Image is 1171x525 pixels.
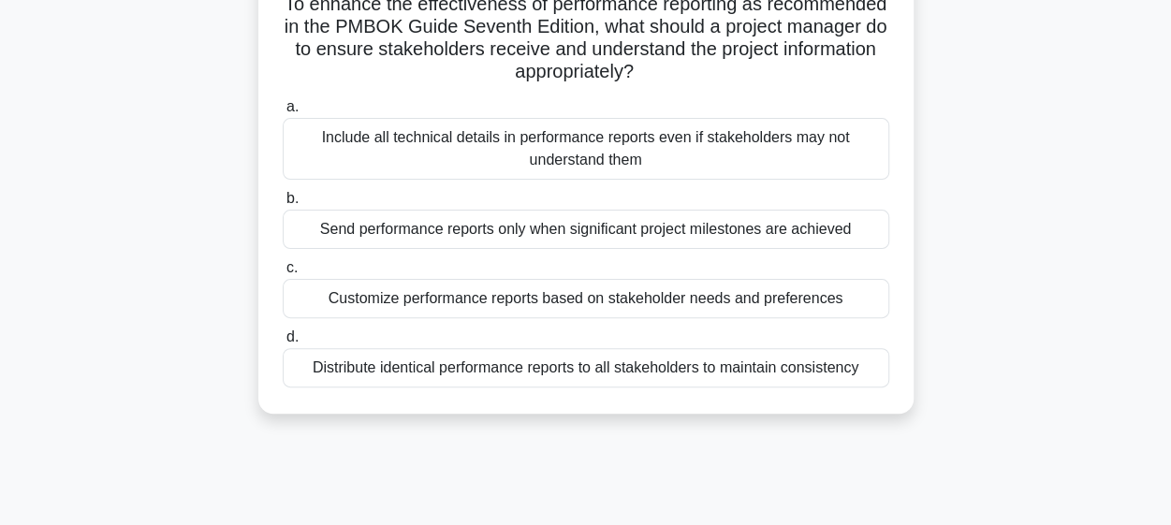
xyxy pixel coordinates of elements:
[283,279,889,318] div: Customize performance reports based on stakeholder needs and preferences
[286,190,299,206] span: b.
[286,98,299,114] span: a.
[286,259,298,275] span: c.
[283,210,889,249] div: Send performance reports only when significant project milestones are achieved
[283,118,889,180] div: Include all technical details in performance reports even if stakeholders may not understand them
[283,348,889,387] div: Distribute identical performance reports to all stakeholders to maintain consistency
[286,328,299,344] span: d.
